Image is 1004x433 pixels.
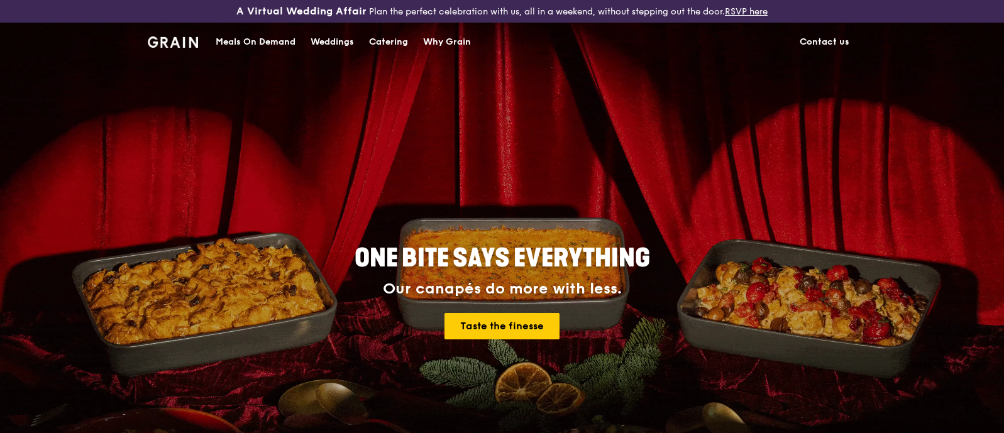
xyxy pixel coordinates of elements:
[148,22,199,60] a: GrainGrain
[276,280,729,298] div: Our canapés do more with less.
[167,5,837,18] div: Plan the perfect celebration with us, all in a weekend, without stepping out the door.
[444,313,560,339] a: Taste the finesse
[148,36,199,48] img: Grain
[369,23,408,61] div: Catering
[725,6,768,17] a: RSVP here
[303,23,361,61] a: Weddings
[416,23,478,61] a: Why Grain
[423,23,471,61] div: Why Grain
[792,23,857,61] a: Contact us
[311,23,354,61] div: Weddings
[355,243,650,273] span: ONE BITE SAYS EVERYTHING
[216,23,295,61] div: Meals On Demand
[361,23,416,61] a: Catering
[236,5,367,18] h3: A Virtual Wedding Affair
